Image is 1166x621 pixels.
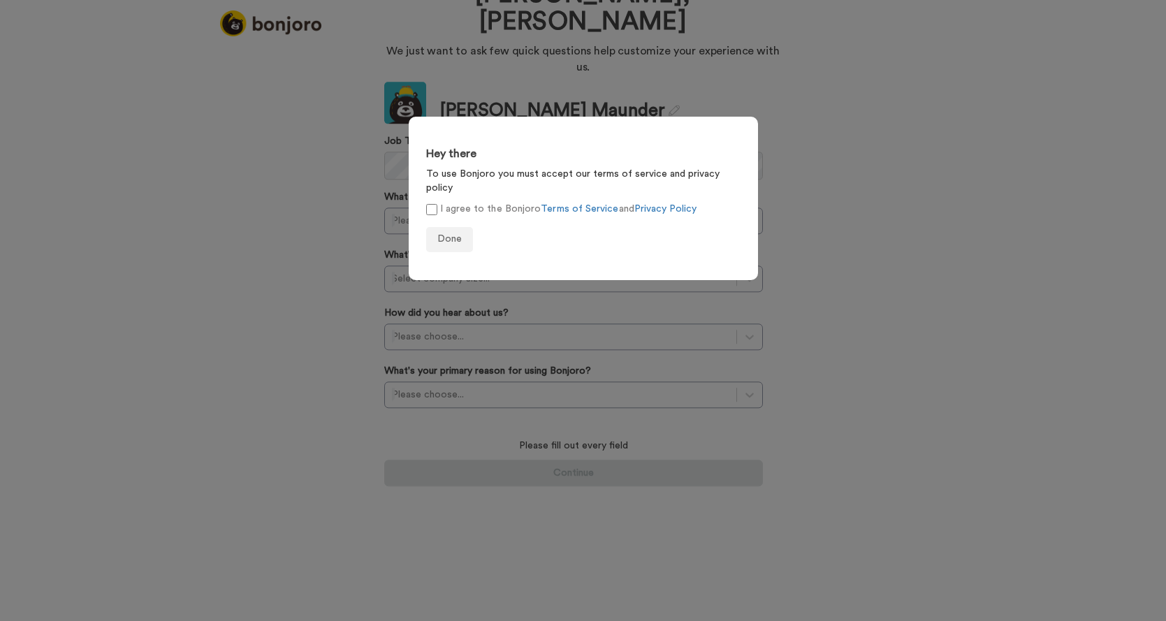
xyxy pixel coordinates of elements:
h3: Hey there [426,148,741,161]
span: Done [437,234,462,244]
button: Done [426,227,473,252]
p: To use Bonjoro you must accept our terms of service and privacy policy [426,167,741,195]
label: I agree to the Bonjoro and [426,202,697,217]
a: Terms of Service [541,204,618,214]
a: Privacy Policy [634,204,697,214]
input: I agree to the BonjoroTerms of ServiceandPrivacy Policy [426,204,437,215]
